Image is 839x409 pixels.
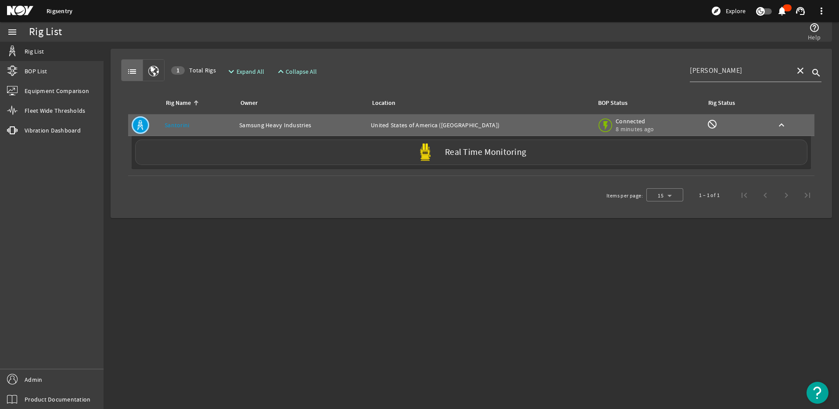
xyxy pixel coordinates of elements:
[239,98,360,108] div: Owner
[809,22,820,33] mat-icon: help_outline
[690,65,788,76] input: Search...
[707,119,717,129] mat-icon: Rig Monitoring not available for this rig
[795,6,806,16] mat-icon: support_agent
[811,68,821,78] i: search
[276,66,283,77] mat-icon: expand_less
[25,106,85,115] span: Fleet Wide Thresholds
[171,66,216,75] span: Total Rigs
[171,66,185,75] div: 1
[776,120,787,130] mat-icon: keyboard_arrow_up
[25,86,89,95] span: Equipment Comparison
[286,67,317,76] span: Collapse All
[598,98,627,108] div: BOP Status
[132,140,811,165] a: Real Time Monitoring
[616,117,654,125] span: Connected
[699,191,720,200] div: 1 – 1 of 1
[25,375,42,384] span: Admin
[808,33,821,42] span: Help
[25,67,47,75] span: BOP List
[7,27,18,37] mat-icon: menu
[371,121,590,129] div: United States of America ([GEOGRAPHIC_DATA])
[222,64,268,79] button: Expand All
[445,148,526,157] label: Real Time Monitoring
[165,121,189,129] a: Santorini
[811,0,832,22] button: more_vert
[237,67,264,76] span: Expand All
[371,98,586,108] div: Location
[166,98,191,108] div: Rig Name
[711,6,721,16] mat-icon: explore
[777,6,787,16] mat-icon: notifications
[372,98,395,108] div: Location
[25,47,44,56] span: Rig List
[165,98,229,108] div: Rig Name
[708,98,735,108] div: Rig Status
[616,125,654,133] span: 8 minutes ago
[795,65,806,76] mat-icon: close
[807,382,828,404] button: Open Resource Center
[25,395,90,404] span: Product Documentation
[47,7,72,15] a: Rigsentry
[726,7,746,15] span: Explore
[29,28,62,36] div: Rig List
[707,4,749,18] button: Explore
[606,191,643,200] div: Items per page:
[416,144,434,161] img: Yellowpod.svg
[240,98,258,108] div: Owner
[226,66,233,77] mat-icon: expand_more
[127,66,137,77] mat-icon: list
[239,121,364,129] div: Samsung Heavy Industries
[25,126,81,135] span: Vibration Dashboard
[7,125,18,136] mat-icon: vibration
[272,64,321,79] button: Collapse All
